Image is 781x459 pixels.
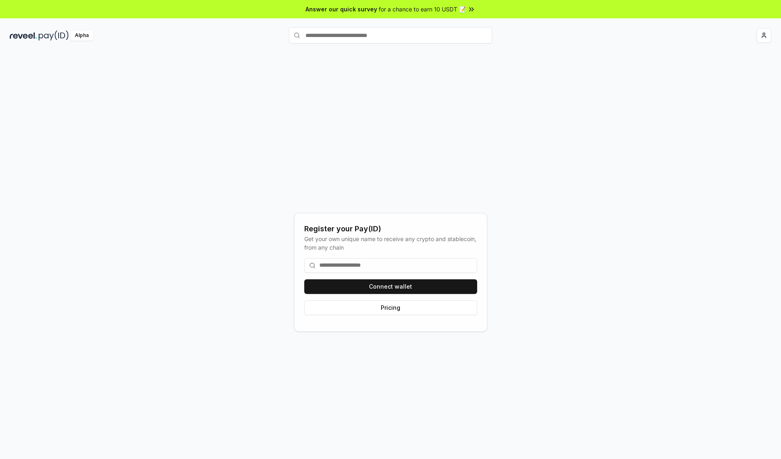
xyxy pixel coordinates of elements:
button: Pricing [304,300,477,315]
span: for a chance to earn 10 USDT 📝 [379,5,466,13]
div: Alpha [70,30,93,41]
span: Answer our quick survey [305,5,377,13]
div: Get your own unique name to receive any crypto and stablecoin, from any chain [304,235,477,252]
img: pay_id [39,30,69,41]
div: Register your Pay(ID) [304,223,477,235]
button: Connect wallet [304,279,477,294]
img: reveel_dark [10,30,37,41]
